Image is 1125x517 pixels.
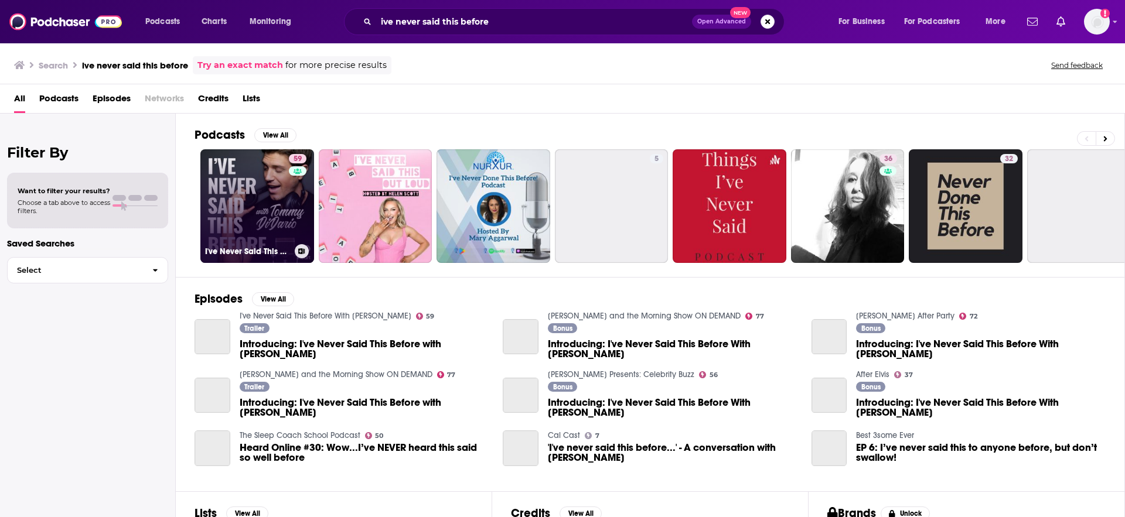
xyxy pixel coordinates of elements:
[548,311,741,321] a: Elvis Duran and the Morning Show ON DEMAND
[240,311,411,321] a: I've Never Said This Before With Tommy DiDario
[289,154,306,163] a: 59
[355,8,796,35] div: Search podcasts, credits, & more...
[905,372,913,378] span: 37
[195,378,230,413] a: Introducing: I've Never Said This Before with Tommy DiDario
[7,144,168,161] h2: Filter By
[503,430,538,466] a: 'I've never said this before...' - A conversation with Stephen A. Smith
[194,12,234,31] a: Charts
[503,378,538,413] a: Introducing: I've Never Said This Before With Tommy DiDario
[200,149,314,263] a: 59I've Never Said This Before With [PERSON_NAME]
[18,187,110,195] span: Want to filter your results?
[7,238,168,249] p: Saved Searches
[244,325,264,332] span: Trailer
[861,384,881,391] span: Bonus
[856,339,1106,359] span: Introducing: I've Never Said This Before With [PERSON_NAME]
[39,89,79,113] a: Podcasts
[365,432,384,439] a: 50
[426,314,434,319] span: 59
[894,371,913,378] a: 37
[14,89,25,113] a: All
[145,89,184,113] span: Networks
[710,372,718,378] span: 56
[240,398,489,417] a: Introducing: I've Never Said This Before with Tommy DiDario
[294,153,302,165] span: 59
[1000,154,1018,163] a: 32
[8,266,143,274] span: Select
[240,339,489,359] span: Introducing: I've Never Said This Before with [PERSON_NAME]
[240,430,360,440] a: The Sleep Coach School Podcast
[904,13,960,30] span: For Podcasters
[909,149,1022,263] a: 32
[548,369,694,379] a: Elvis Duran Presents: Celebrity Buzz
[692,15,751,29] button: Open AdvancedNew
[195,292,243,306] h2: Episodes
[812,430,847,466] a: EP 6: I’ve never said this to anyone before, but don’t swallow!
[7,257,168,283] button: Select
[812,319,847,355] a: Introducing: I've Never Said This Before With Tommy DiDario
[977,12,1020,31] button: open menu
[240,369,432,379] a: Elvis Duran and the Morning Show ON DEMAND
[250,13,291,30] span: Monitoring
[1084,9,1110,35] button: Show profile menu
[697,19,746,25] span: Open Advanced
[548,398,797,417] a: Introducing: I've Never Said This Before With Tommy DiDario
[18,198,110,215] span: Choose a tab above to access filters.
[447,372,455,378] span: 77
[745,313,764,320] a: 77
[856,398,1106,417] a: Introducing: I've Never Said This Before With Tommy DiDario
[548,398,797,417] span: Introducing: I've Never Said This Before With [PERSON_NAME]
[437,371,456,378] a: 77
[416,313,435,320] a: 59
[244,384,264,391] span: Trailer
[93,89,131,113] span: Episodes
[548,430,580,440] a: Cal Cast
[884,153,892,165] span: 36
[198,89,229,113] a: Credits
[595,433,599,439] span: 7
[856,430,914,440] a: Best 3some Ever
[856,398,1106,417] span: Introducing: I've Never Said This Before With [PERSON_NAME]
[39,60,68,71] h3: Search
[243,89,260,113] a: Lists
[252,292,294,306] button: View All
[197,59,283,72] a: Try an exact match
[1084,9,1110,35] img: User Profile
[375,433,383,439] span: 50
[137,12,195,31] button: open menu
[145,13,180,30] span: Podcasts
[1022,12,1042,32] a: Show notifications dropdown
[970,314,977,319] span: 72
[812,378,847,413] a: Introducing: I've Never Said This Before With Tommy DiDario
[1052,12,1070,32] a: Show notifications dropdown
[285,59,387,72] span: for more precise results
[9,11,122,33] img: Podchaser - Follow, Share and Rate Podcasts
[240,443,489,463] a: Heard Online #30: Wow...I’ve NEVER heard this said so well before
[650,154,663,163] a: 5
[1100,9,1110,18] svg: Add a profile image
[699,371,718,378] a: 56
[205,246,290,256] h3: I've Never Said This Before With [PERSON_NAME]
[756,314,764,319] span: 77
[555,149,669,263] a: 5
[503,319,538,355] a: Introducing: I've Never Said This Before With Tommy DiDario
[861,325,881,332] span: Bonus
[585,432,599,439] a: 7
[553,325,572,332] span: Bonus
[856,369,889,379] a: After Elvis
[1005,153,1013,165] span: 32
[195,292,294,306] a: EpisodesView All
[376,12,692,31] input: Search podcasts, credits, & more...
[254,128,296,142] button: View All
[654,153,659,165] span: 5
[959,313,977,320] a: 72
[856,443,1106,463] a: EP 6: I’ve never said this to anyone before, but don’t swallow!
[879,154,897,163] a: 36
[548,443,797,463] span: 'I've never said this before...' - A conversation with [PERSON_NAME]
